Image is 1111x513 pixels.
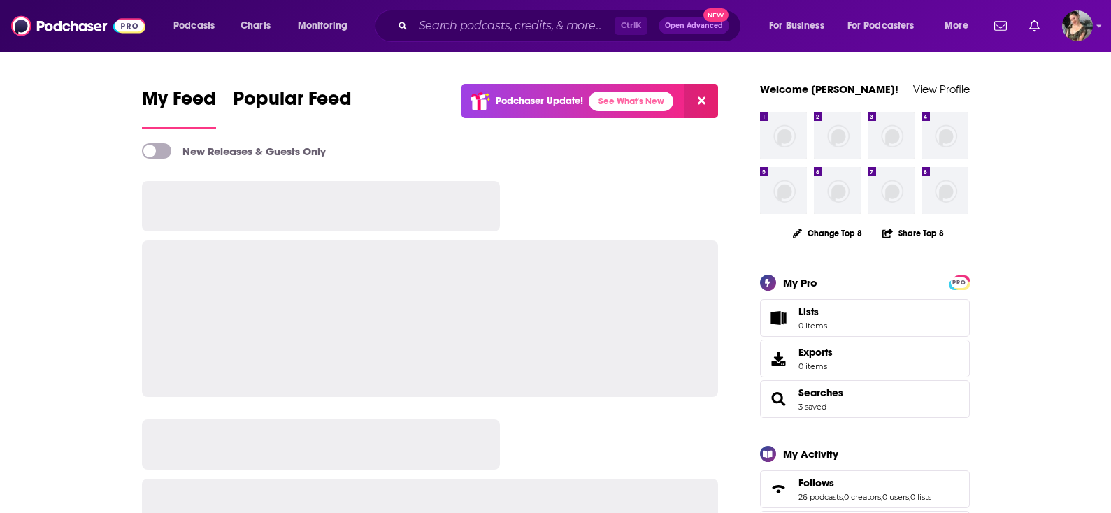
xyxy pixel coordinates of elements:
span: 0 items [798,321,827,331]
button: Share Top 8 [882,219,945,247]
a: 0 creators [844,492,881,502]
span: Follows [798,477,834,489]
span: For Podcasters [847,16,915,36]
a: Show notifications dropdown [989,14,1012,38]
span: , [909,492,910,502]
a: View Profile [913,82,970,96]
button: open menu [288,15,366,37]
span: Open Advanced [665,22,723,29]
div: My Activity [783,447,838,461]
button: open menu [935,15,986,37]
span: My Feed [142,87,216,119]
span: 0 items [798,361,833,371]
span: Exports [765,349,793,368]
span: More [945,16,968,36]
span: PRO [951,277,968,288]
span: Lists [765,308,793,328]
a: Welcome [PERSON_NAME]! [760,82,898,96]
a: Follows [765,479,793,499]
a: Charts [231,15,279,37]
button: open menu [838,15,935,37]
a: Searches [765,389,793,409]
span: Popular Feed [233,87,352,119]
a: 26 podcasts [798,492,843,502]
a: Popular Feed [233,87,352,129]
div: Search podcasts, credits, & more... [388,10,754,42]
input: Search podcasts, credits, & more... [413,15,615,37]
span: New [703,8,729,22]
img: missing-image.png [760,167,807,214]
button: Open AdvancedNew [659,17,729,34]
img: missing-image.png [868,112,915,159]
img: missing-image.png [868,167,915,214]
a: See What's New [589,92,673,111]
a: My Feed [142,87,216,129]
button: Show profile menu [1062,10,1093,41]
button: Change Top 8 [784,224,871,242]
span: Lists [798,305,827,318]
span: Podcasts [173,16,215,36]
span: Monitoring [298,16,347,36]
button: open menu [164,15,233,37]
span: Charts [241,16,271,36]
img: missing-image.png [760,112,807,159]
a: Searches [798,386,843,399]
a: Exports [760,340,970,377]
a: New Releases & Guests Only [142,143,326,159]
img: User Profile [1062,10,1093,41]
span: , [843,492,844,502]
p: Podchaser Update! [496,95,583,107]
img: Podchaser - Follow, Share and Rate Podcasts [11,13,145,39]
img: missing-image.png [814,112,861,159]
span: For Business [769,16,824,36]
span: Searches [760,380,970,418]
a: 0 users [882,492,909,502]
img: missing-image.png [922,112,968,159]
a: 0 lists [910,492,931,502]
a: 3 saved [798,402,826,412]
a: Lists [760,299,970,337]
span: Follows [760,470,970,508]
img: missing-image.png [814,167,861,214]
a: PRO [951,276,968,287]
button: open menu [759,15,842,37]
span: Logged in as Flossie22 [1062,10,1093,41]
div: My Pro [783,276,817,289]
span: Exports [798,346,833,359]
span: Ctrl K [615,17,647,35]
span: Lists [798,305,819,318]
a: Show notifications dropdown [1024,14,1045,38]
span: , [881,492,882,502]
img: missing-image.png [922,167,968,214]
a: Follows [798,477,931,489]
